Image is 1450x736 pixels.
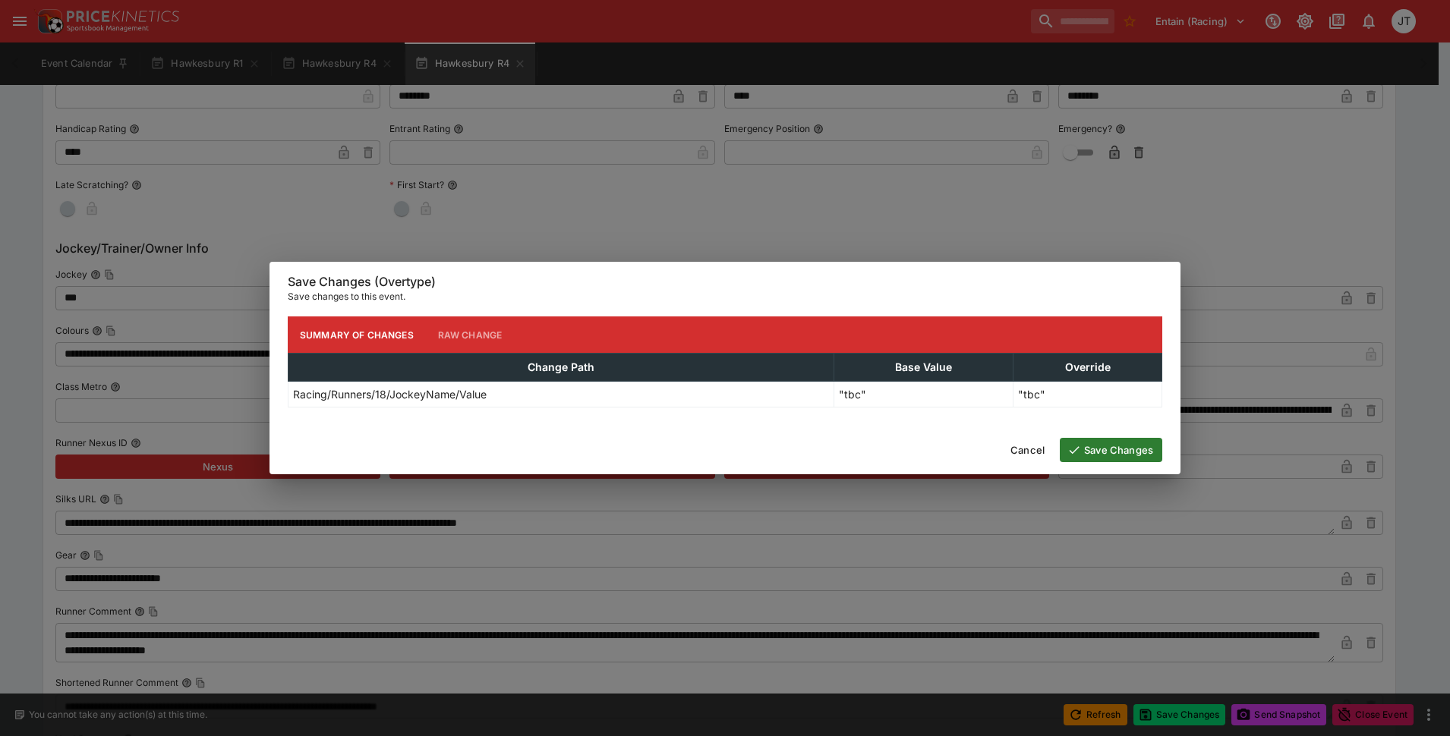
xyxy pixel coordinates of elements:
button: Raw Change [426,316,515,353]
button: Save Changes [1060,438,1162,462]
td: "tbc" [1013,382,1162,407]
p: Save changes to this event. [288,289,1162,304]
button: Summary of Changes [288,316,426,353]
th: Base Value [834,354,1013,382]
th: Override [1013,354,1162,382]
th: Change Path [288,354,834,382]
h6: Save Changes (Overtype) [288,274,1162,290]
td: "tbc" [834,382,1013,407]
button: Cancel [1001,438,1054,462]
p: Racing/Runners/18/JockeyName/Value [293,386,487,402]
